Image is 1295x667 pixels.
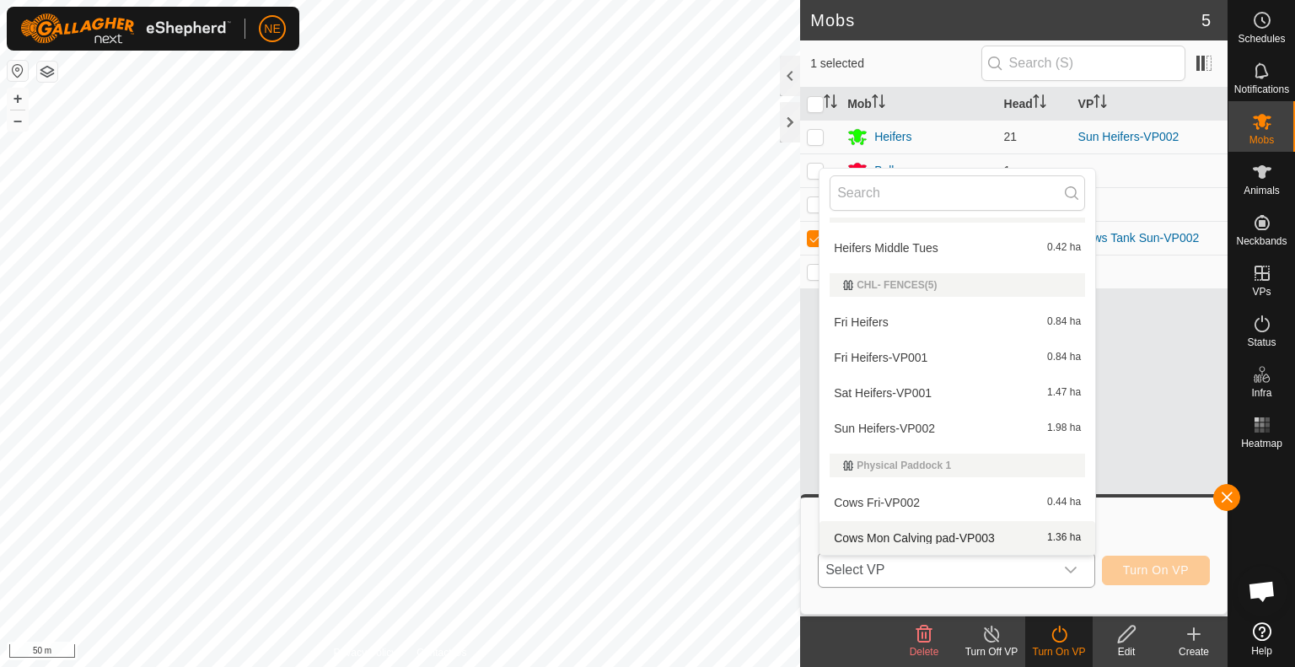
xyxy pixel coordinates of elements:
[1072,153,1228,187] td: -
[1078,130,1179,143] a: Sun Heifers-VP002
[1047,532,1081,544] span: 1.36 ha
[1238,34,1285,44] span: Schedules
[1102,556,1210,585] button: Turn On VP
[1251,646,1272,656] span: Help
[1047,497,1081,508] span: 0.44 ha
[910,646,939,658] span: Delete
[819,305,1095,339] li: Fri Heifers
[834,422,935,434] span: Sun Heifers-VP002
[1047,316,1081,328] span: 0.84 ha
[819,376,1095,410] li: Sat Heifers-VP001
[1251,388,1271,398] span: Infra
[1234,84,1289,94] span: Notifications
[20,13,231,44] img: Gallagher Logo
[810,10,1201,30] h2: Mobs
[1160,644,1228,659] div: Create
[1072,187,1228,221] td: -
[1047,387,1081,399] span: 1.47 ha
[8,110,28,131] button: –
[819,486,1095,519] li: Cows Fri-VP002
[819,553,1054,587] span: Select VP
[37,62,57,82] button: Map Layers
[1078,231,1200,245] a: Cows Tank Sun-VP002
[834,316,889,328] span: Fri Heifers
[981,46,1185,81] input: Search (S)
[1093,97,1107,110] p-sorticon: Activate to sort
[1237,566,1287,616] div: Open chat
[819,341,1095,374] li: Fri Heifers-VP001
[1004,130,1018,143] span: 21
[1025,644,1093,659] div: Turn On VP
[1033,97,1046,110] p-sorticon: Activate to sort
[1252,287,1271,297] span: VPs
[843,460,1072,471] div: Physical Paddock 1
[810,55,981,73] span: 1 selected
[834,387,932,399] span: Sat Heifers-VP001
[1244,186,1280,196] span: Animals
[1228,616,1295,663] a: Help
[874,128,911,146] div: Heifers
[1072,88,1228,121] th: VP
[824,97,837,110] p-sorticon: Activate to sort
[1247,337,1276,347] span: Status
[1004,164,1011,177] span: 1
[843,280,1072,290] div: CHL- FENCES(5)
[1047,242,1081,254] span: 0.42 ha
[874,162,894,180] div: Bull
[1249,135,1274,145] span: Mobs
[8,61,28,81] button: Reset Map
[1241,438,1282,449] span: Heatmap
[1236,236,1287,246] span: Neckbands
[1201,8,1211,33] span: 5
[819,521,1095,555] li: Cows Mon Calving pad-VP003
[819,411,1095,445] li: Sun Heifers-VP002
[958,644,1025,659] div: Turn Off VP
[1123,563,1189,577] span: Turn On VP
[1047,422,1081,434] span: 1.98 ha
[834,352,927,363] span: Fri Heifers-VP001
[819,231,1095,265] li: Heifers Middle Tues
[416,645,466,660] a: Contact Us
[8,89,28,109] button: +
[264,20,280,38] span: NE
[834,497,920,508] span: Cows Fri-VP002
[834,242,938,254] span: Heifers Middle Tues
[841,88,997,121] th: Mob
[997,88,1072,121] th: Head
[1054,553,1088,587] div: dropdown trigger
[334,645,397,660] a: Privacy Policy
[830,175,1085,211] input: Search
[834,532,995,544] span: Cows Mon Calving pad-VP003
[1072,255,1228,288] td: -
[1047,352,1081,363] span: 0.84 ha
[872,97,885,110] p-sorticon: Activate to sort
[1093,644,1160,659] div: Edit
